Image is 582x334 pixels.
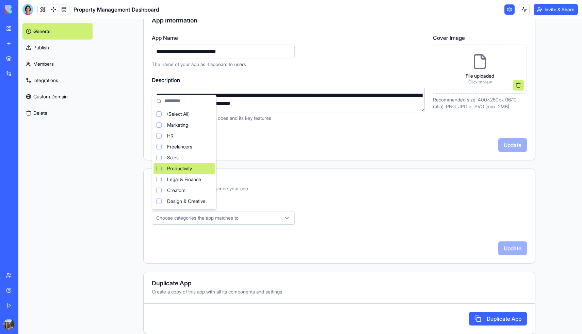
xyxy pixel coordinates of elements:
span: Freelancers [167,143,192,150]
span: Productivity [167,165,192,172]
span: Marketing [167,122,188,128]
span: HR [167,132,174,139]
span: Legal & Finance [167,176,201,183]
div: Suggestions [152,107,216,209]
span: Creators [167,187,185,194]
span: Industry CRMs [167,209,198,216]
span: (Select All) [167,111,190,117]
span: Sales [167,154,179,161]
span: Design & Creative [167,198,206,205]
